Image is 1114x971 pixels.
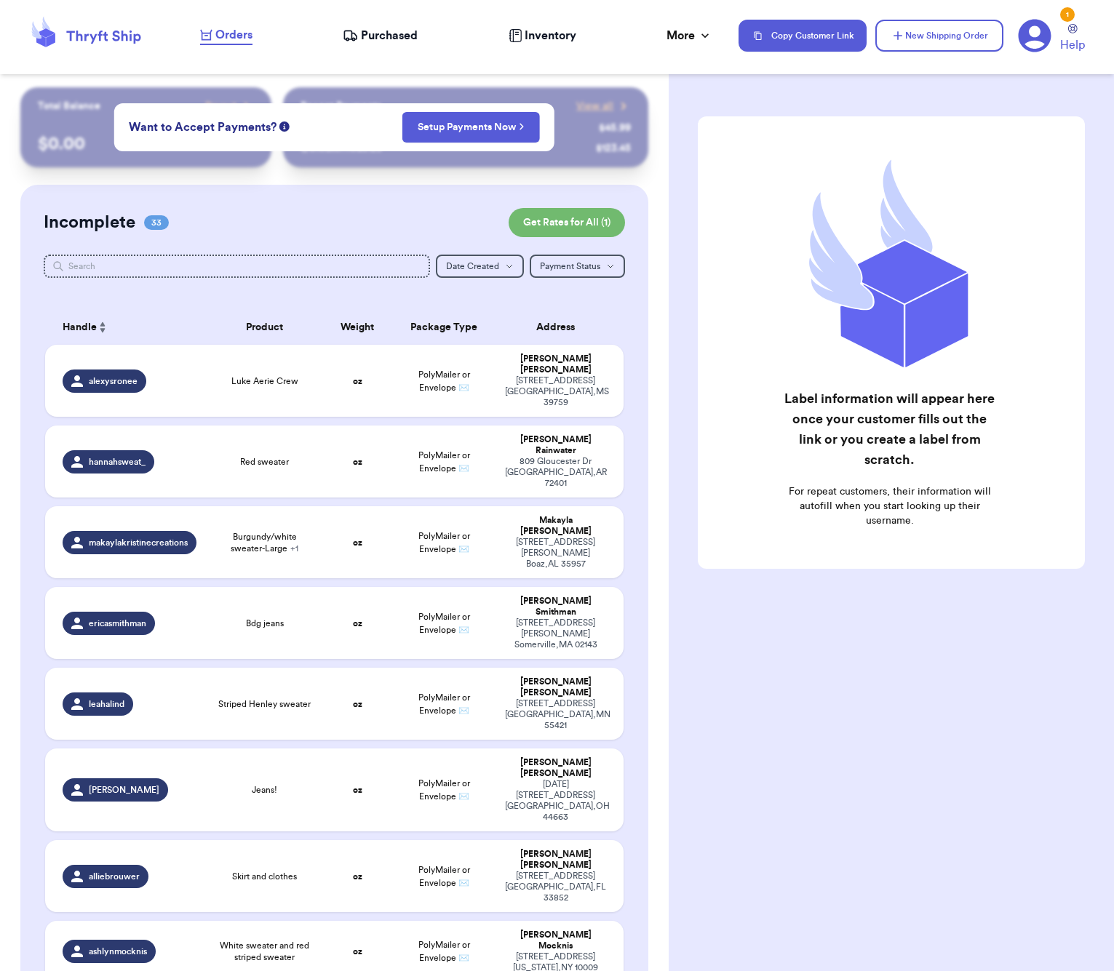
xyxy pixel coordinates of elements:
[505,537,606,570] div: [STREET_ADDRESS][PERSON_NAME] Boaz , AL 35957
[418,779,470,801] span: PolyMailer or Envelope ✉️
[1060,36,1085,54] span: Help
[418,532,470,554] span: PolyMailer or Envelope ✉️
[353,457,362,466] strong: oz
[599,121,631,135] div: $ 45.99
[418,866,470,887] span: PolyMailer or Envelope ✉️
[505,515,606,537] div: Makayla [PERSON_NAME]
[505,375,606,408] div: [STREET_ADDRESS] [GEOGRAPHIC_DATA] , MS 39759
[446,262,499,271] span: Date Created
[667,27,712,44] div: More
[1060,24,1085,54] a: Help
[505,930,606,951] div: [PERSON_NAME] Mocknis
[89,946,147,957] span: ashlynmocknis
[205,99,236,113] span: Payout
[418,693,470,715] span: PolyMailer or Envelope ✉️
[418,940,470,962] span: PolyMailer or Envelope ✉️
[353,786,362,794] strong: oz
[436,255,524,278] button: Date Created
[418,612,470,634] span: PolyMailer or Envelope ✉️
[361,27,418,44] span: Purchased
[392,310,496,345] th: Package Type
[246,618,284,629] span: Bdg jeans
[1060,7,1075,22] div: 1
[89,871,140,882] span: alliebrouwer
[129,119,276,136] span: Want to Accept Payments?
[418,370,470,392] span: PolyMailer or Envelope ✉️
[89,375,138,387] span: alexysronee
[353,700,362,708] strong: oz
[505,757,606,779] div: [PERSON_NAME] [PERSON_NAME]
[505,871,606,903] div: [STREET_ADDRESS] [GEOGRAPHIC_DATA] , FL 33852
[38,99,100,113] p: Total Balance
[232,871,297,882] span: Skirt and clothes
[505,849,606,871] div: [PERSON_NAME] [PERSON_NAME]
[1018,19,1051,52] a: 1
[207,310,322,345] th: Product
[509,208,625,237] button: Get Rates for All (1)
[540,262,600,271] span: Payment Status
[418,451,470,473] span: PolyMailer or Envelope ✉️
[215,26,252,44] span: Orders
[505,698,606,731] div: [STREET_ADDRESS] [GEOGRAPHIC_DATA] , MN 55421
[89,537,188,548] span: makaylakristinecreations
[89,456,146,468] span: hannahsweat_
[576,99,631,113] a: View all
[144,215,169,230] span: 33
[205,99,254,113] a: Payout
[496,310,624,345] th: Address
[215,531,314,554] span: Burgundy/white sweater-Large
[875,20,1003,52] button: New Shipping Order
[215,940,314,963] span: White sweater and red striped sweater
[44,211,135,234] h2: Incomplete
[97,319,108,336] button: Sort ascending
[290,544,298,553] span: + 1
[739,20,867,52] button: Copy Customer Link
[89,784,159,796] span: [PERSON_NAME]
[402,112,540,143] button: Setup Payments Now
[781,484,998,528] p: For repeat customers, their information will autofill when you start looking up their username.
[596,141,631,156] div: $ 123.45
[505,779,606,823] div: [DATE][STREET_ADDRESS] [GEOGRAPHIC_DATA] , OH 44663
[505,434,606,456] div: [PERSON_NAME] Rainwater
[509,27,576,44] a: Inventory
[63,320,97,335] span: Handle
[200,26,252,45] a: Orders
[89,698,124,710] span: leahalind
[353,538,362,547] strong: oz
[418,120,525,135] a: Setup Payments Now
[505,618,606,650] div: [STREET_ADDRESS][PERSON_NAME] Somerville , MA 02143
[38,132,254,156] p: $ 0.00
[89,618,146,629] span: ericasmithman
[781,388,998,470] h2: Label information will appear here once your customer fills out the link or you create a label fr...
[218,698,311,710] span: Striped Henley sweater
[44,255,431,278] input: Search
[505,676,606,698] div: [PERSON_NAME] [PERSON_NAME]
[505,596,606,618] div: [PERSON_NAME] Smithman
[353,619,362,628] strong: oz
[231,375,298,387] span: Luke Aerie Crew
[505,456,606,489] div: 809 Gloucester Dr [GEOGRAPHIC_DATA] , AR 72401
[240,456,289,468] span: Red sweater
[576,99,613,113] span: View all
[525,27,576,44] span: Inventory
[353,377,362,385] strong: oz
[252,784,277,796] span: Jeans!
[353,947,362,956] strong: oz
[505,353,606,375] div: [PERSON_NAME] [PERSON_NAME]
[322,310,391,345] th: Weight
[530,255,625,278] button: Payment Status
[353,872,362,881] strong: oz
[301,99,381,113] p: Recent Payments
[343,27,418,44] a: Purchased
